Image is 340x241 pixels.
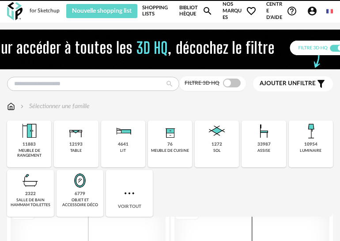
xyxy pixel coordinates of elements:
span: Heart Outline icon [246,6,257,16]
div: sol [213,148,221,153]
a: BibliothèqueMagnify icon [179,1,213,21]
span: filtre [260,80,316,87]
div: 2322 [25,191,36,197]
span: Help Circle Outline icon [287,6,297,16]
img: Miroir.png [69,170,91,191]
div: meuble de cuisine [151,148,189,153]
span: Filter icon [316,79,326,89]
span: Nos marques [223,1,257,21]
img: Luminaire.png [300,120,321,142]
div: 11883 [23,142,36,147]
img: Meuble%20de%20rangement.png [19,120,40,142]
img: OXP [7,2,23,20]
div: 12193 [69,142,83,147]
div: meuble de rangement [10,148,49,158]
button: Nouvelle shopping list [66,4,138,18]
span: Account Circle icon [307,6,321,16]
div: for Sketchup [30,8,60,15]
div: assise [257,148,270,153]
span: Centre d'aideHelp Circle Outline icon [266,1,297,21]
span: Ajouter un [260,80,297,87]
img: Assise.png [253,120,275,142]
div: 1272 [212,142,222,147]
span: Nouvelle shopping list [72,8,132,14]
img: Sol.png [206,120,227,142]
img: more.7b13dc1.svg [122,186,136,200]
img: fr [326,8,333,15]
a: Shopping Lists [142,1,169,21]
img: Table.png [65,120,87,142]
span: Filtre 3D HQ [185,80,219,86]
div: 76 [167,142,173,147]
span: Magnify icon [202,6,213,16]
img: svg+xml;base64,PHN2ZyB3aWR0aD0iMTYiIGhlaWdodD0iMTYiIHZpZXdCb3g9IjAgMCAxNiAxNiIgZmlsbD0ibm9uZSIgeG... [19,102,26,111]
div: 6779 [75,191,85,197]
div: Sélectionner une famille [19,102,90,111]
div: 4641 [118,142,128,147]
img: Literie.png [113,120,134,142]
img: Rangement.png [159,120,181,142]
button: Ajouter unfiltre Filter icon [253,76,333,91]
div: salle de bain hammam toilettes [10,198,51,208]
div: 10954 [304,142,317,147]
img: svg+xml;base64,PHN2ZyB3aWR0aD0iMTYiIGhlaWdodD0iMTciIHZpZXdCb3g9IjAgMCAxNiAxNyIgZmlsbD0ibm9uZSIgeG... [7,102,15,111]
div: luminaire [300,148,321,153]
div: table [70,148,82,153]
div: objet et accessoire déco [59,198,101,208]
span: Account Circle icon [307,6,317,16]
img: Salle%20de%20bain.png [20,170,41,191]
div: 33987 [257,142,271,147]
div: lit [120,148,126,153]
div: Voir tout [106,170,153,217]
